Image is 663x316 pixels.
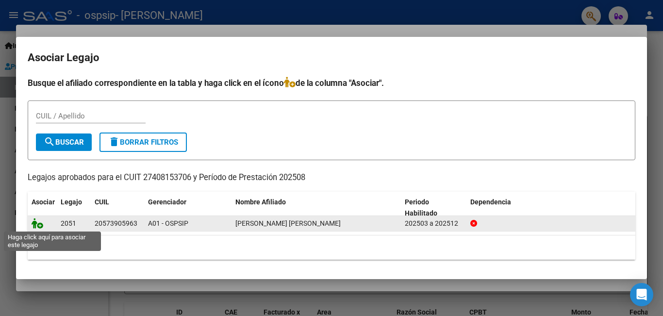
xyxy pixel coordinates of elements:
span: Buscar [44,138,84,147]
mat-icon: delete [108,136,120,148]
datatable-header-cell: Periodo Habilitado [401,192,466,224]
datatable-header-cell: Gerenciador [144,192,232,224]
span: 2051 [61,219,76,227]
span: FLORES MOLINA ISAIAS NICOLAS [235,219,341,227]
span: Dependencia [470,198,511,206]
span: Gerenciador [148,198,186,206]
h2: Asociar Legajo [28,49,635,67]
span: CUIL [95,198,109,206]
datatable-header-cell: Dependencia [466,192,636,224]
div: 202503 a 202512 [405,218,463,229]
h4: Busque el afiliado correspondiente en la tabla y haga click en el ícono de la columna "Asociar". [28,77,635,89]
div: 20573905963 [95,218,137,229]
span: Borrar Filtros [108,138,178,147]
div: 1 registros [28,235,635,260]
datatable-header-cell: Asociar [28,192,57,224]
button: Borrar Filtros [99,133,187,152]
datatable-header-cell: Nombre Afiliado [232,192,401,224]
div: Open Intercom Messenger [630,283,653,306]
datatable-header-cell: CUIL [91,192,144,224]
span: Nombre Afiliado [235,198,286,206]
mat-icon: search [44,136,55,148]
span: A01 - OSPSIP [148,219,188,227]
span: Periodo Habilitado [405,198,437,217]
span: Asociar [32,198,55,206]
datatable-header-cell: Legajo [57,192,91,224]
p: Legajos aprobados para el CUIT 27408153706 y Período de Prestación 202508 [28,172,635,184]
span: Legajo [61,198,82,206]
button: Buscar [36,133,92,151]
